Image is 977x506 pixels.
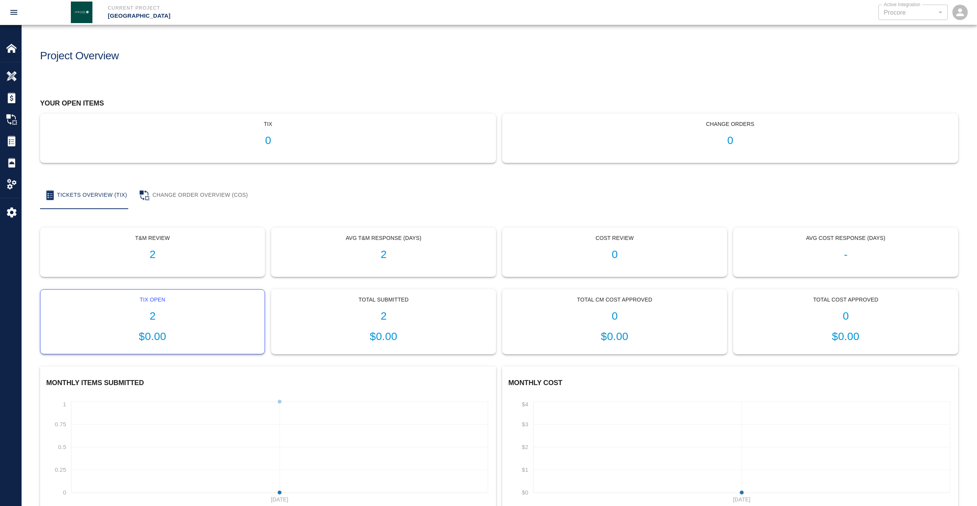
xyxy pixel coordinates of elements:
tspan: $0 [522,489,528,496]
tspan: $1 [522,466,528,473]
p: $0.00 [47,328,258,345]
tspan: 0.75 [55,421,66,427]
tspan: 1 [63,400,67,407]
p: $0.00 [278,328,489,345]
h2: Monthly Items Submitted [46,379,490,387]
button: Tickets Overview (TIX) [40,181,133,209]
h1: 0 [47,134,489,147]
p: $0.00 [509,328,721,345]
tspan: 0.25 [55,466,66,473]
h1: 2 [278,248,489,261]
h1: 2 [278,310,489,323]
h1: 0 [509,134,952,147]
tspan: [DATE] [733,496,751,503]
tspan: $2 [522,444,528,450]
p: Avg Cost Response (Days) [740,234,952,242]
p: Total CM Cost Approved [509,296,721,304]
p: $0.00 [740,328,952,345]
h2: Monthly Cost [508,379,952,387]
p: Total Submitted [278,296,489,304]
img: Janeiro Inc [71,2,92,23]
iframe: Chat Widget [938,469,977,506]
button: open drawer [5,3,23,22]
tspan: 0 [63,489,67,496]
h1: 2 [47,248,258,261]
p: tix [47,120,489,128]
p: Avg T&M Response (Days) [278,234,489,242]
p: Change Orders [509,120,952,128]
tspan: $3 [522,421,528,427]
label: Active Integration [884,1,920,8]
h2: Your open items [40,99,958,108]
tspan: 0.5 [58,444,66,450]
button: Change Order Overview (COS) [133,181,254,209]
div: Procore [884,8,942,17]
h1: 2 [47,310,258,323]
h1: Project Overview [40,50,119,62]
h1: 0 [509,248,721,261]
h1: 0 [740,310,952,323]
p: Cost Review [509,234,721,242]
p: Tix Open [47,296,258,304]
p: Total Cost Approved [740,296,952,304]
p: T&M Review [47,234,258,242]
p: [GEOGRAPHIC_DATA] [108,12,530,20]
tspan: [DATE] [271,496,288,503]
h1: 0 [509,310,721,323]
p: Current Project [108,5,530,12]
h1: - [740,248,952,261]
tspan: $4 [522,400,528,407]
